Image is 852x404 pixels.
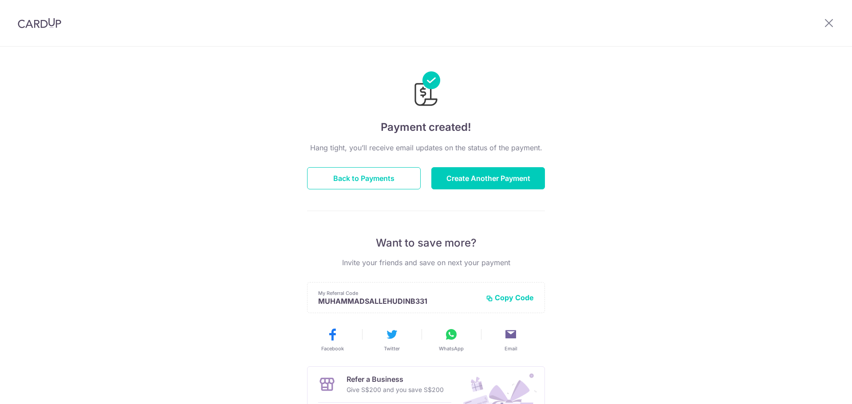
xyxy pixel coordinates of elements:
[505,345,517,352] span: Email
[307,119,545,135] h4: Payment created!
[307,257,545,268] p: Invite your friends and save on next your payment
[318,297,479,306] p: MUHAMMADSALLEHUDINB331
[485,327,537,352] button: Email
[366,327,418,352] button: Twitter
[306,327,359,352] button: Facebook
[347,384,444,395] p: Give S$200 and you save S$200
[439,345,464,352] span: WhatsApp
[486,293,534,302] button: Copy Code
[795,377,843,400] iframe: Opens a widget where you can find more information
[318,290,479,297] p: My Referral Code
[384,345,400,352] span: Twitter
[307,236,545,250] p: Want to save more?
[425,327,477,352] button: WhatsApp
[18,18,61,28] img: CardUp
[307,167,421,189] button: Back to Payments
[431,167,545,189] button: Create Another Payment
[321,345,344,352] span: Facebook
[412,71,440,109] img: Payments
[307,142,545,153] p: Hang tight, you’ll receive email updates on the status of the payment.
[347,374,444,384] p: Refer a Business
